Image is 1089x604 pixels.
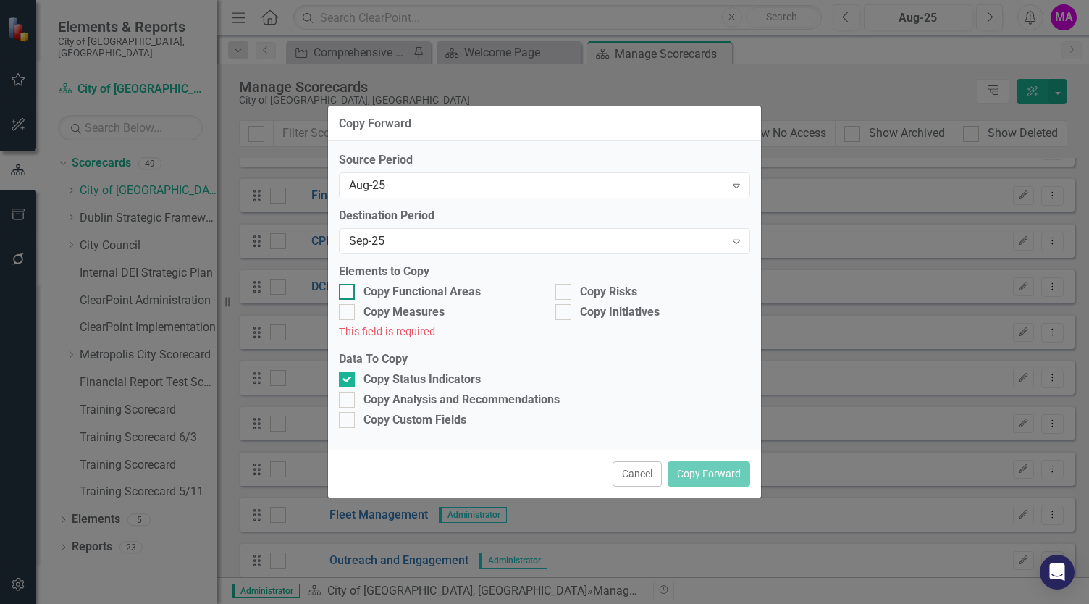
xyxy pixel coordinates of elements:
button: Copy Forward [668,461,750,487]
button: Cancel [613,461,662,487]
div: This field is required [339,324,750,340]
div: Copy Initiatives [580,304,660,321]
div: Copy Functional Areas [363,284,481,301]
label: Destination Period [339,208,750,225]
div: Copy Status Indicators [363,372,481,388]
div: Sep-25 [349,233,725,250]
div: Copy Analysis and Recommendations [363,392,560,408]
div: Copy Custom Fields [363,412,466,429]
label: Elements to Copy [339,264,750,280]
label: Data To Copy [339,351,750,368]
div: Aug-25 [349,177,725,194]
div: Copy Measures [363,304,445,321]
div: Copy Forward [339,117,411,130]
div: Copy Risks [580,284,637,301]
label: Source Period [339,152,750,169]
div: Open Intercom Messenger [1040,555,1075,590]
